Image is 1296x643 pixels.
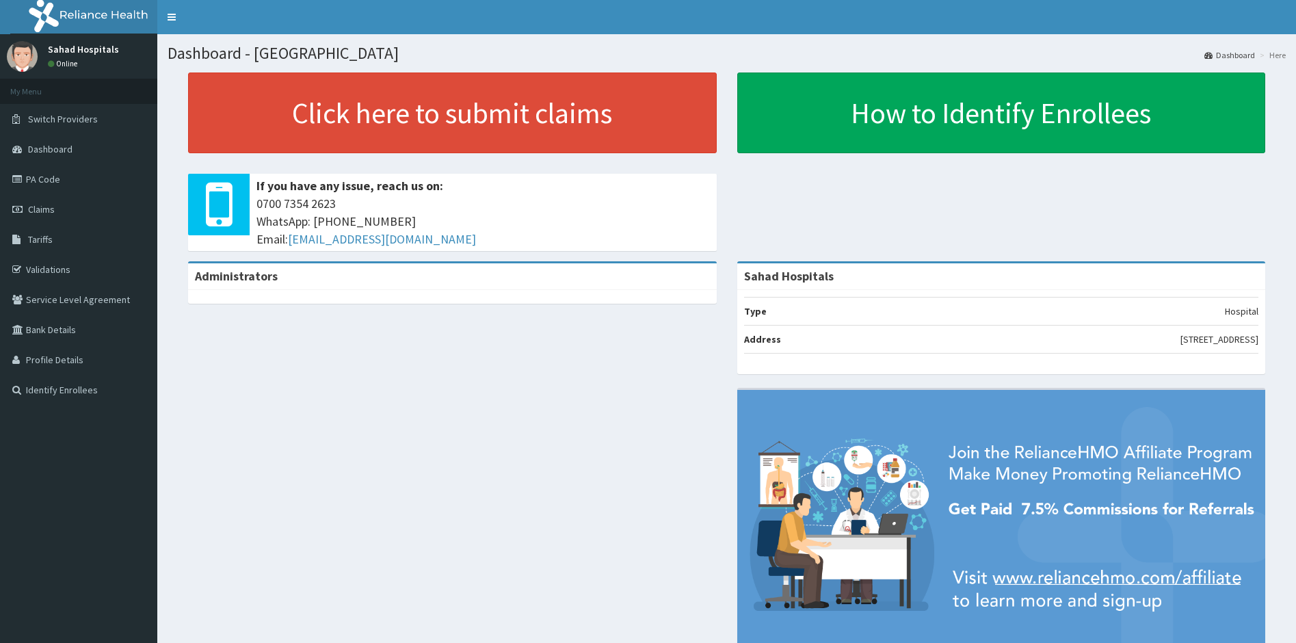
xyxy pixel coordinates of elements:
p: Sahad Hospitals [48,44,119,54]
a: Dashboard [1204,49,1255,61]
b: If you have any issue, reach us on: [256,178,443,194]
a: Online [48,59,81,68]
span: 0700 7354 2623 WhatsApp: [PHONE_NUMBER] Email: [256,195,710,248]
span: Switch Providers [28,113,98,125]
img: User Image [7,41,38,72]
b: Address [744,333,781,345]
p: [STREET_ADDRESS] [1180,332,1258,346]
b: Administrators [195,268,278,284]
strong: Sahad Hospitals [744,268,834,284]
p: Hospital [1225,304,1258,318]
li: Here [1256,49,1286,61]
span: Tariffs [28,233,53,246]
a: [EMAIL_ADDRESS][DOMAIN_NAME] [288,231,476,247]
b: Type [744,305,767,317]
span: Dashboard [28,143,72,155]
a: How to Identify Enrollees [737,73,1266,153]
h1: Dashboard - [GEOGRAPHIC_DATA] [168,44,1286,62]
span: Claims [28,203,55,215]
a: Click here to submit claims [188,73,717,153]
